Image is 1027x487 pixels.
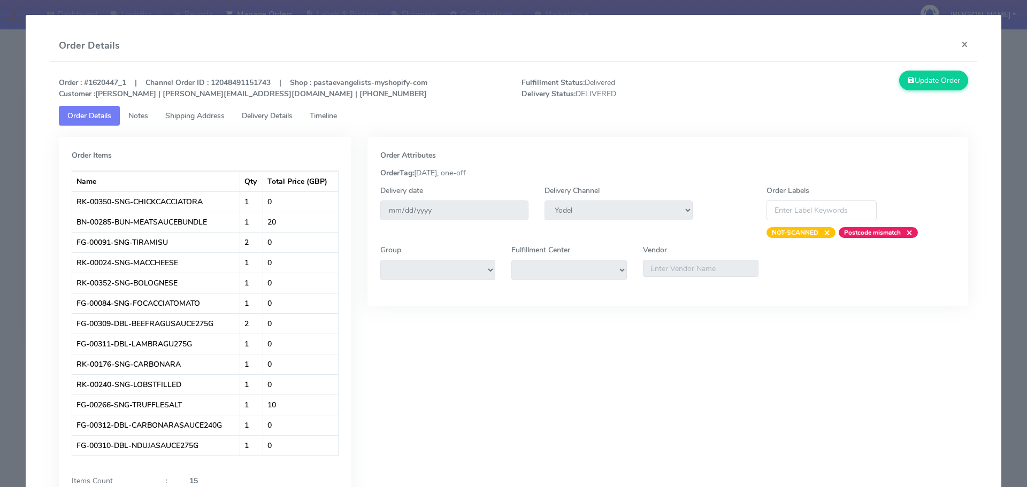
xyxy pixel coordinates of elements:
td: 0 [263,313,338,334]
td: 1 [240,395,263,415]
td: BN-00285-BUN-MEATSAUCEBUNDLE [72,212,240,232]
td: FG-00309-DBL-BEEFRAGUSAUCE275G [72,313,240,334]
td: 1 [240,354,263,374]
td: 1 [240,374,263,395]
label: Fulfillment Center [511,244,570,256]
td: 1 [240,252,263,273]
th: Name [72,171,240,191]
span: Delivery Details [242,111,293,121]
td: 1 [240,212,263,232]
td: 1 [240,435,263,455]
label: Group [380,244,401,256]
div: Items Count [64,475,158,486]
th: Qty [240,171,263,191]
td: FG-00266-SNG-TRUFFLESALT [72,395,240,415]
strong: Postcode mismatch [844,228,901,237]
td: 1 [240,191,263,212]
strong: Delivery Status: [522,89,576,99]
td: 2 [240,232,263,252]
label: Vendor [643,244,667,256]
h4: Order Details [59,38,120,53]
td: 0 [263,334,338,354]
label: Order Labels [767,185,809,196]
td: 0 [263,191,338,212]
label: Delivery Channel [545,185,600,196]
td: RK-00352-SNG-BOLOGNESE [72,273,240,293]
td: 0 [263,252,338,273]
td: 1 [240,293,263,313]
input: Enter Label Keywords [767,200,877,220]
input: Enter Vendor Name [643,260,758,277]
td: FG-00310-DBL-NDUJASAUCE275G [72,435,240,455]
td: 1 [240,415,263,435]
strong: OrderTag: [380,168,414,178]
label: Delivery date [380,185,423,196]
span: Shipping Address [165,111,225,121]
th: Total Price (GBP) [263,171,338,191]
td: RK-00240-SNG-LOBSTFILLED [72,374,240,395]
td: 0 [263,232,338,252]
span: Delivered DELIVERED [513,77,745,99]
span: × [818,227,830,238]
td: 0 [263,415,338,435]
div: [DATE], one-off [372,167,964,179]
td: 0 [263,374,338,395]
td: FG-00312-DBL-CARBONARASAUCE240G [72,415,240,435]
td: 0 [263,435,338,455]
td: 0 [263,293,338,313]
td: RK-00024-SNG-MACCHEESE [72,252,240,273]
div: : [158,475,181,486]
td: 20 [263,212,338,232]
td: 0 [263,273,338,293]
td: 2 [240,313,263,334]
span: Order Details [67,111,111,121]
td: RK-00350-SNG-CHICKCACCIATORA [72,191,240,212]
td: FG-00091-SNG-TIRAMISU [72,232,240,252]
strong: NOT-SCANNED [772,228,818,237]
strong: Order : #1620447_1 | Channel Order ID : 12048491151743 | Shop : pastaevangelists-myshopify-com [P... [59,78,427,99]
td: FG-00311-DBL-LAMBRAGU275G [72,334,240,354]
td: 10 [263,395,338,415]
strong: Order Attributes [380,150,436,160]
td: 1 [240,334,263,354]
span: Timeline [310,111,337,121]
span: Notes [128,111,148,121]
button: Update Order [899,71,969,90]
button: Close [953,30,977,58]
td: RK-00176-SNG-CARBONARA [72,354,240,374]
strong: Customer : [59,89,95,99]
span: × [901,227,913,238]
ul: Tabs [59,106,969,126]
td: 0 [263,354,338,374]
td: 1 [240,273,263,293]
strong: 15 [189,476,198,486]
td: FG-00084-SNG-FOCACCIATOMATO [72,293,240,313]
strong: Fulfillment Status: [522,78,585,88]
strong: Order Items [72,150,112,160]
